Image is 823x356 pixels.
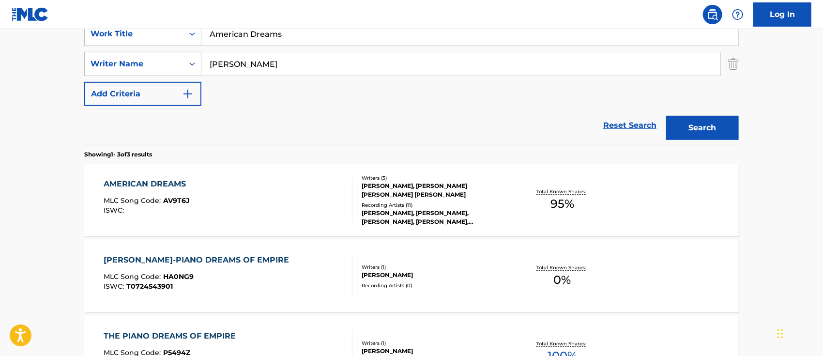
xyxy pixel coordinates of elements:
[728,52,739,76] img: Delete Criterion
[536,188,588,195] p: Total Known Shares:
[362,340,508,347] div: Writers ( 1 )
[362,209,508,226] div: [PERSON_NAME], [PERSON_NAME], [PERSON_NAME], [PERSON_NAME], [PERSON_NAME]
[84,82,201,106] button: Add Criteria
[104,196,164,205] span: MLC Song Code :
[362,271,508,279] div: [PERSON_NAME]
[598,115,661,136] a: Reset Search
[91,58,178,70] div: Writer Name
[554,271,571,289] span: 0 %
[104,254,294,266] div: [PERSON_NAME]-PIANO DREAMS OF EMPIRE
[127,282,173,291] span: T0724543901
[104,206,127,215] span: ISWC :
[182,88,194,100] img: 9d2ae6d4665cec9f34b9.svg
[550,195,574,213] span: 95 %
[84,22,739,145] form: Search Form
[164,272,194,281] span: HA0NG9
[666,116,739,140] button: Search
[728,5,747,24] div: Help
[536,340,588,347] p: Total Known Shares:
[753,2,811,27] a: Log In
[362,201,508,209] div: Recording Artists ( 11 )
[84,240,739,312] a: [PERSON_NAME]-PIANO DREAMS OF EMPIREMLC Song Code:HA0NG9ISWC:T0724543901Writers (1)[PERSON_NAME]R...
[84,150,152,159] p: Showing 1 - 3 of 3 results
[703,5,722,24] a: Public Search
[536,264,588,271] p: Total Known Shares:
[362,263,508,271] div: Writers ( 1 )
[362,347,508,356] div: [PERSON_NAME]
[362,282,508,289] div: Recording Artists ( 0 )
[777,319,783,348] div: Drag
[84,164,739,236] a: AMERICAN DREAMSMLC Song Code:AV9T6JISWC:Writers (3)[PERSON_NAME], [PERSON_NAME] [PERSON_NAME] [PE...
[104,178,191,190] div: AMERICAN DREAMS
[775,310,823,356] iframe: Chat Widget
[362,182,508,199] div: [PERSON_NAME], [PERSON_NAME] [PERSON_NAME] [PERSON_NAME]
[104,330,241,342] div: THE PIANO DREAMS OF EMPIRE
[362,174,508,182] div: Writers ( 3 )
[164,196,190,205] span: AV9T6J
[707,9,718,20] img: search
[732,9,744,20] img: help
[104,272,164,281] span: MLC Song Code :
[91,28,178,40] div: Work Title
[104,282,127,291] span: ISWC :
[12,7,49,21] img: MLC Logo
